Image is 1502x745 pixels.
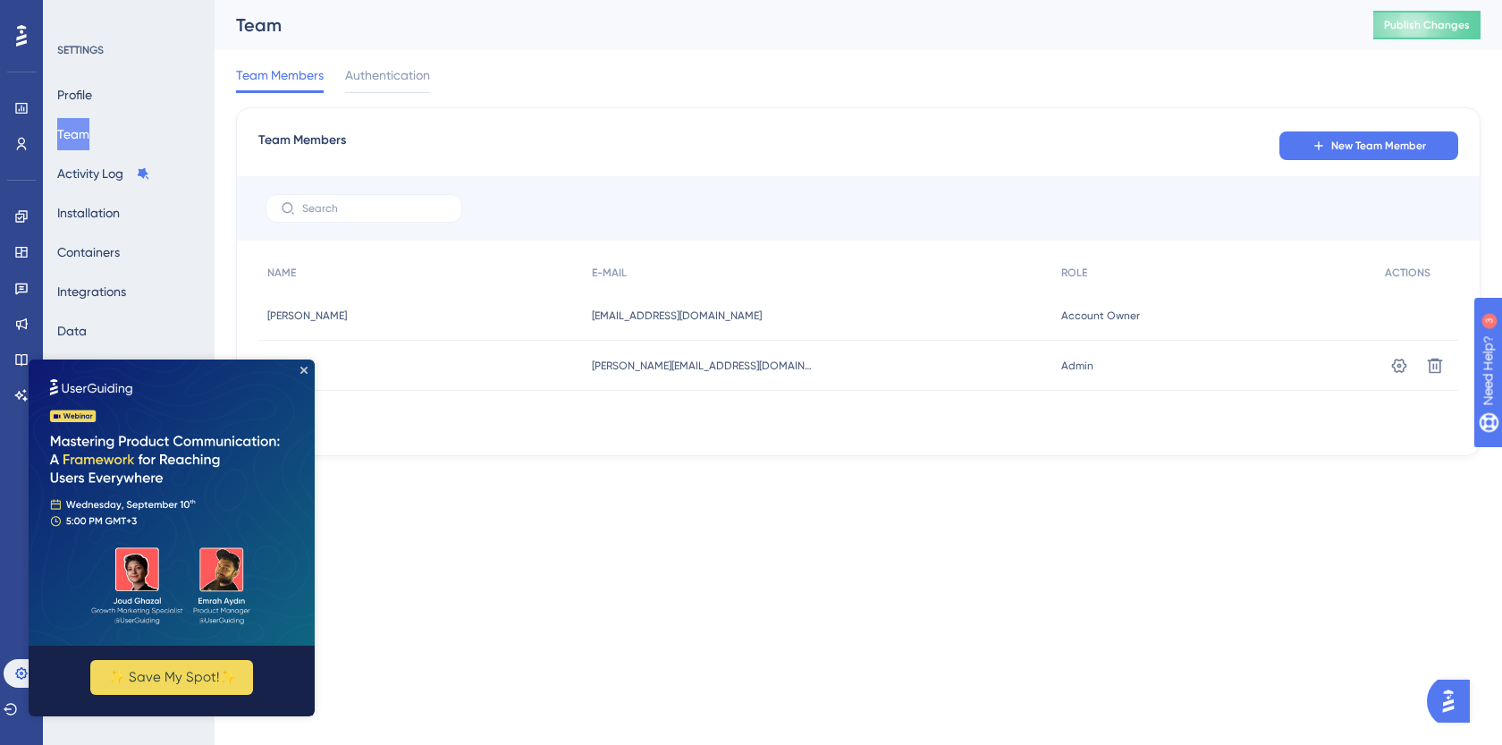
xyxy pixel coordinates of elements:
span: Team Members [258,130,346,162]
iframe: UserGuiding AI Assistant Launcher [1427,674,1481,728]
span: NAME [267,266,296,280]
span: [EMAIL_ADDRESS][DOMAIN_NAME] [592,309,762,323]
span: Héléna [267,359,303,373]
button: New Team Member [1279,131,1458,160]
span: New Team Member [1331,139,1426,153]
span: [PERSON_NAME][EMAIL_ADDRESS][DOMAIN_NAME] [592,359,815,373]
span: E-MAIL [592,266,627,280]
div: 3 [124,9,130,23]
span: Publish Changes [1384,18,1470,32]
button: Integrations [57,275,126,308]
span: Need Help? [42,4,112,26]
span: ROLE [1061,266,1087,280]
span: Team Members [236,64,324,86]
button: Profile [57,79,92,111]
span: ACTIONS [1385,266,1430,280]
button: ✨ Save My Spot!✨ [62,301,224,335]
button: Publish Changes [1373,11,1481,39]
span: Authentication [345,64,430,86]
span: Account Owner [1061,309,1140,323]
button: Installation [57,197,120,229]
span: Admin [1061,359,1093,373]
div: SETTINGS [57,43,202,57]
button: Team [57,118,89,150]
div: Close Preview [272,7,279,14]
button: Containers [57,236,120,268]
button: Localization [57,354,127,386]
button: Activity Log [57,157,150,190]
input: Search [302,202,447,215]
button: Data [57,315,87,347]
span: [PERSON_NAME] [267,309,347,323]
div: Team [236,13,1329,38]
